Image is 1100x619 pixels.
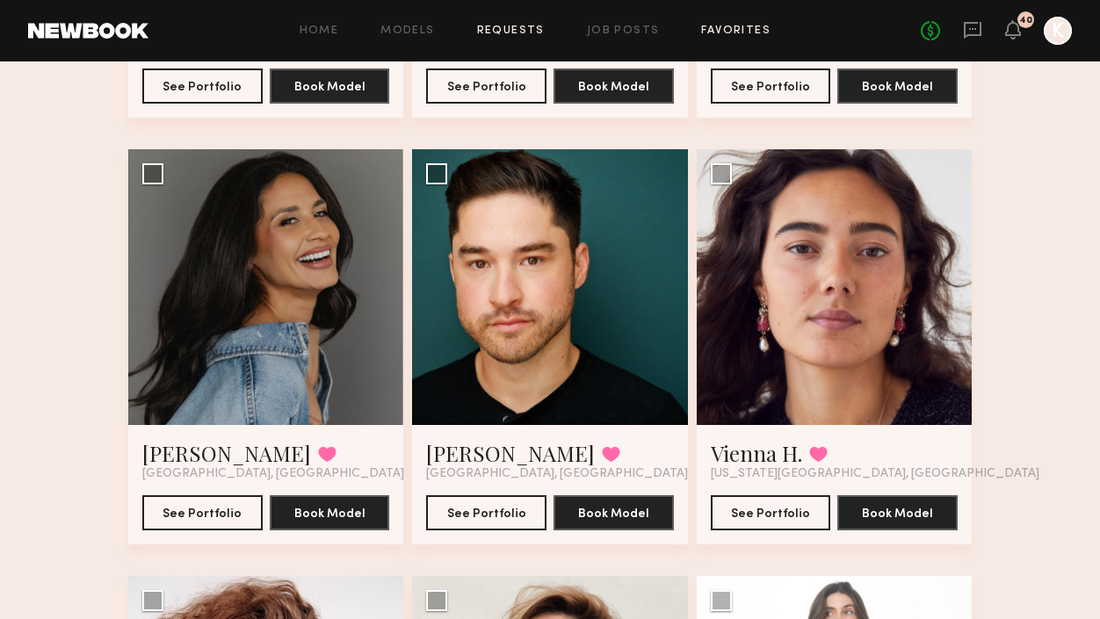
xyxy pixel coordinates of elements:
button: Book Model [270,495,390,530]
a: Requests [477,25,545,37]
button: Book Model [554,495,674,530]
a: Book Model [837,505,958,520]
button: Book Model [270,68,390,104]
div: 40 [1019,16,1032,25]
a: Home [300,25,339,37]
a: Book Model [270,505,390,520]
button: See Portfolio [426,68,546,104]
span: [GEOGRAPHIC_DATA], [GEOGRAPHIC_DATA] [142,467,404,481]
a: K [1044,17,1072,45]
button: Book Model [837,495,958,530]
a: [PERSON_NAME] [142,439,311,467]
a: Book Model [554,78,674,93]
a: Book Model [837,78,958,93]
button: See Portfolio [142,68,263,104]
span: [US_STATE][GEOGRAPHIC_DATA], [GEOGRAPHIC_DATA] [711,467,1039,481]
a: [PERSON_NAME] [426,439,595,467]
a: Models [380,25,434,37]
button: Book Model [554,68,674,104]
button: See Portfolio [711,68,831,104]
a: Job Posts [587,25,660,37]
a: Vienna H. [711,439,802,467]
a: Book Model [270,78,390,93]
a: Favorites [701,25,771,37]
button: Book Model [837,68,958,104]
button: See Portfolio [426,495,546,530]
span: [GEOGRAPHIC_DATA], [GEOGRAPHIC_DATA] [426,467,688,481]
a: Book Model [554,505,674,520]
button: See Portfolio [142,495,263,530]
button: See Portfolio [711,495,831,530]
